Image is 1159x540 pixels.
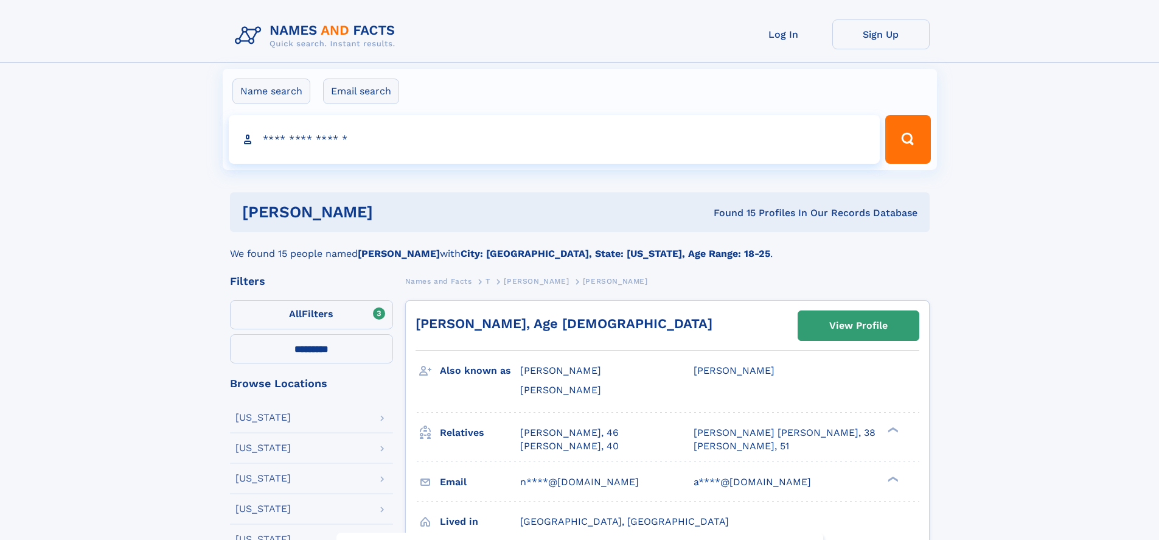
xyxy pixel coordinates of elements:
a: [PERSON_NAME], 40 [520,440,619,453]
span: T [486,277,490,286]
span: [PERSON_NAME] [520,384,601,396]
div: Found 15 Profiles In Our Records Database [543,206,917,220]
div: [US_STATE] [235,504,291,514]
label: Email search [323,79,399,104]
a: View Profile [798,311,919,340]
div: Browse Locations [230,378,393,389]
b: [PERSON_NAME] [358,248,440,259]
a: [PERSON_NAME], 51 [694,440,789,453]
div: View Profile [829,312,888,340]
span: [PERSON_NAME] [694,365,774,376]
h3: Email [440,472,520,493]
span: [GEOGRAPHIC_DATA], [GEOGRAPHIC_DATA] [520,516,729,527]
a: Sign Up [832,19,930,49]
button: Search Button [885,115,930,164]
div: Filters [230,276,393,287]
span: [PERSON_NAME] [504,277,569,286]
label: Name search [232,79,310,104]
a: [PERSON_NAME], Age [DEMOGRAPHIC_DATA] [416,316,712,331]
h3: Also known as [440,360,520,381]
label: Filters [230,300,393,329]
a: [PERSON_NAME], 46 [520,426,619,440]
div: ❯ [885,475,899,483]
b: City: [GEOGRAPHIC_DATA], State: [US_STATE], Age Range: 18-25 [461,248,770,259]
a: Names and Facts [405,273,472,289]
input: search input [229,115,880,164]
a: T [486,273,490,289]
img: Logo Names and Facts [230,19,405,52]
div: [US_STATE] [235,443,291,453]
div: ❯ [885,426,899,433]
div: [US_STATE] [235,474,291,483]
h3: Lived in [440,511,520,532]
h3: Relatives [440,423,520,443]
span: [PERSON_NAME] [520,365,601,376]
a: [PERSON_NAME] [504,273,569,289]
span: [PERSON_NAME] [583,277,648,286]
a: [PERSON_NAME] [PERSON_NAME], 38 [694,426,875,440]
h1: [PERSON_NAME] [242,205,543,220]
div: We found 15 people named with . [230,232,930,261]
span: All [289,308,302,320]
a: Log In [735,19,832,49]
div: [US_STATE] [235,413,291,423]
